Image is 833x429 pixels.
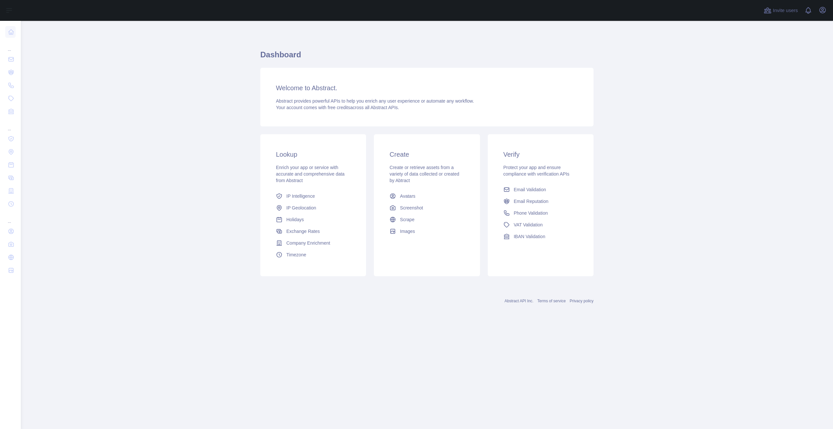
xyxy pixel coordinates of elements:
[273,225,353,237] a: Exchange Rates
[286,193,315,199] span: IP Intelligence
[514,210,548,216] span: Phone Validation
[503,165,569,177] span: Protect your app and ensure compliance with verification APIs
[537,299,566,303] a: Terms of service
[514,198,549,205] span: Email Reputation
[501,195,580,207] a: Email Reputation
[514,186,546,193] span: Email Validation
[260,50,594,65] h1: Dashboard
[276,83,578,93] h3: Welcome to Abstract.
[501,219,580,231] a: VAT Validation
[286,205,316,211] span: IP Geolocation
[273,190,353,202] a: IP Intelligence
[501,184,580,195] a: Email Validation
[273,249,353,261] a: Timezone
[276,150,350,159] h3: Lookup
[570,299,594,303] a: Privacy policy
[501,231,580,242] a: IBAN Validation
[286,240,330,246] span: Company Enrichment
[276,98,474,104] span: Abstract provides powerful APIs to help you enrich any user experience or automate any workflow.
[387,202,467,214] a: Screenshot
[400,193,415,199] span: Avatars
[762,5,799,16] button: Invite users
[389,150,464,159] h3: Create
[505,299,534,303] a: Abstract API Inc.
[273,202,353,214] a: IP Geolocation
[276,165,345,183] span: Enrich your app or service with accurate and comprehensive data from Abstract
[276,105,399,110] span: Your account comes with across all Abstract APIs.
[514,222,543,228] span: VAT Validation
[389,165,459,183] span: Create or retrieve assets from a variety of data collected or created by Abtract
[387,190,467,202] a: Avatars
[273,214,353,225] a: Holidays
[400,216,414,223] span: Scrape
[286,216,304,223] span: Holidays
[400,228,415,235] span: Images
[514,233,545,240] span: IBAN Validation
[503,150,578,159] h3: Verify
[273,237,353,249] a: Company Enrichment
[286,251,306,258] span: Timezone
[5,119,16,132] div: ...
[773,7,798,14] span: Invite users
[387,214,467,225] a: Scrape
[328,105,350,110] span: free credits
[5,211,16,224] div: ...
[387,225,467,237] a: Images
[501,207,580,219] a: Phone Validation
[5,39,16,52] div: ...
[286,228,320,235] span: Exchange Rates
[400,205,423,211] span: Screenshot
